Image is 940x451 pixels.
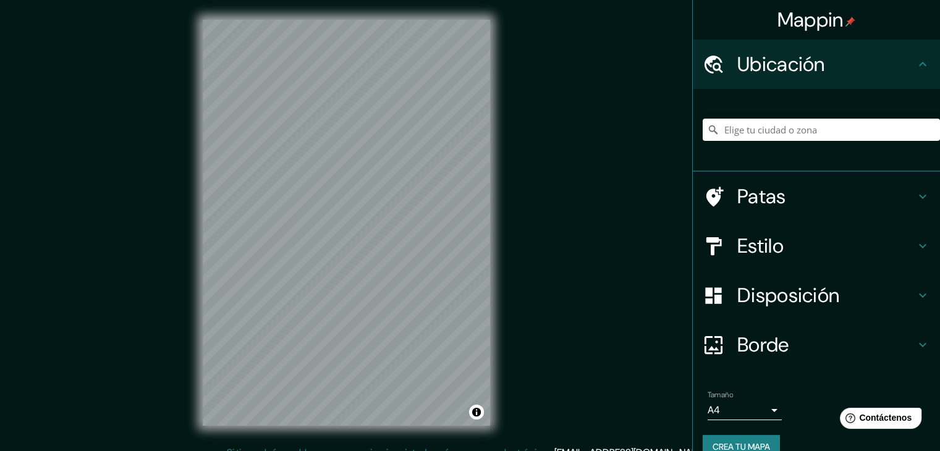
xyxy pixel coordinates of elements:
font: Mappin [777,7,844,33]
canvas: Mapa [203,20,490,426]
font: Estilo [737,233,784,259]
font: A4 [708,403,720,416]
font: Ubicación [737,51,825,77]
div: A4 [708,400,782,420]
input: Elige tu ciudad o zona [703,119,940,141]
button: Activar o desactivar atribución [469,405,484,419]
img: pin-icon.png [845,17,855,27]
div: Estilo [693,221,940,271]
font: Patas [737,183,786,209]
font: Borde [737,332,789,358]
div: Borde [693,320,940,369]
div: Disposición [693,271,940,320]
div: Patas [693,172,940,221]
div: Ubicación [693,40,940,89]
font: Disposición [737,282,839,308]
font: Tamaño [708,390,733,400]
iframe: Lanzador de widgets de ayuda [830,403,926,437]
